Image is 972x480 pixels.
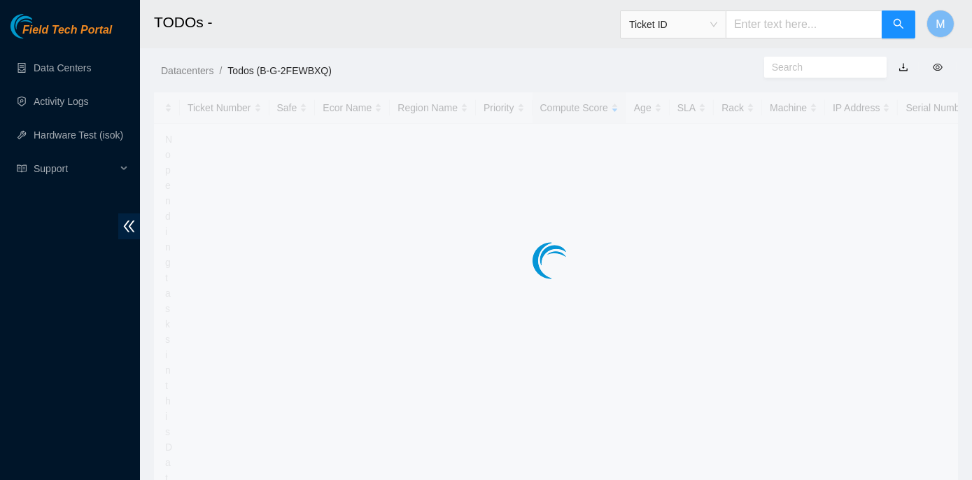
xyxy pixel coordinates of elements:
[22,24,112,37] span: Field Tech Portal
[161,65,213,76] a: Datacenters
[726,10,882,38] input: Enter text here...
[10,14,71,38] img: Akamai Technologies
[227,65,332,76] a: Todos (B-G-2FEWBXQ)
[118,213,140,239] span: double-left
[893,18,904,31] span: search
[34,96,89,107] a: Activity Logs
[933,62,943,72] span: eye
[888,56,919,78] button: download
[927,10,955,38] button: M
[882,10,915,38] button: search
[17,164,27,174] span: read
[34,129,123,141] a: Hardware Test (isok)
[34,62,91,73] a: Data Centers
[10,25,112,43] a: Akamai TechnologiesField Tech Portal
[219,65,222,76] span: /
[34,155,116,183] span: Support
[629,14,717,35] span: Ticket ID
[772,59,868,75] input: Search
[936,15,945,33] span: M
